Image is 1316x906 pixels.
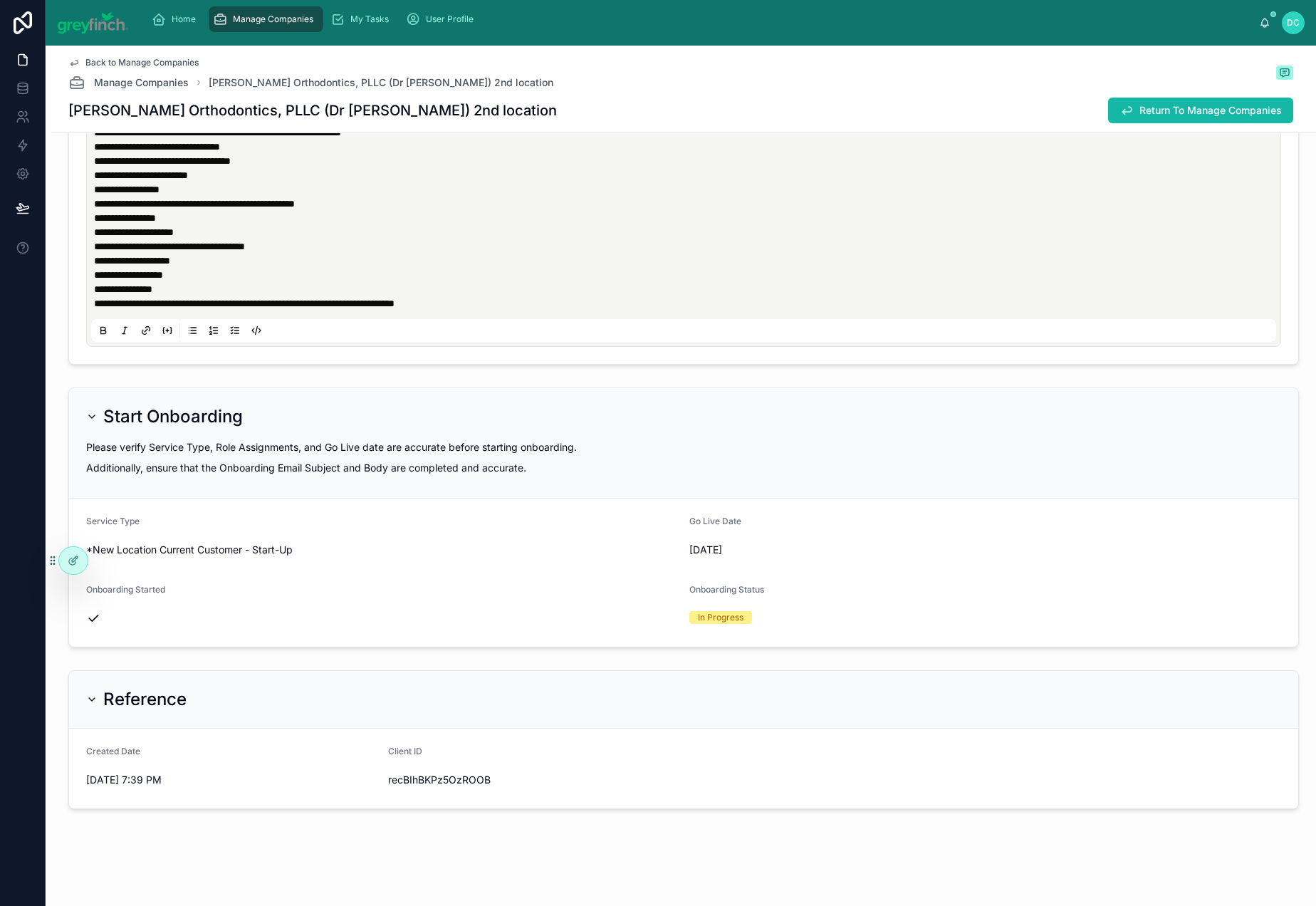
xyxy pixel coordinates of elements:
[172,14,196,25] span: Home
[1139,103,1282,118] span: Return To Manage Companies
[388,773,679,787] span: recBIhBKPz5OzROOB
[86,746,140,756] span: Created Date
[86,460,1281,475] p: Additionally, ensure that the Onboarding Email Subject and Body are completed and accurate.
[209,6,323,32] a: Manage Companies
[86,773,377,787] span: [DATE] 7:39 PM
[68,74,189,91] a: Manage Companies
[103,688,187,711] h2: Reference
[689,516,741,526] span: Go Live Date
[388,746,422,756] span: Client ID
[1287,17,1300,28] span: DC
[233,14,313,25] span: Manage Companies
[698,611,743,624] div: In Progress
[86,439,1281,454] p: Please verify Service Type, Role Assignments, and Go Live date are accurate before starting onboa...
[57,11,129,34] img: App logo
[68,57,199,68] a: Back to Manage Companies
[86,584,165,595] span: Onboarding Started
[86,516,140,526] span: Service Type
[140,4,1260,35] div: scrollable content
[103,405,243,428] h2: Start Onboarding
[85,57,199,68] span: Back to Manage Companies
[689,584,764,595] span: Onboarding Status
[402,6,484,32] a: User Profile
[326,6,399,32] a: My Tasks
[86,543,293,557] span: *New Location Current Customer - Start-Up
[426,14,474,25] span: User Profile
[350,14,389,25] span: My Tasks
[147,6,206,32] a: Home
[1108,98,1293,123] button: Return To Manage Companies
[68,100,557,120] h1: [PERSON_NAME] Orthodontics, PLLC (Dr [PERSON_NAME]) 2nd location
[689,543,1281,557] span: [DATE]
[94,75,189,90] span: Manage Companies
[209,75,553,90] a: [PERSON_NAME] Orthodontics, PLLC (Dr [PERSON_NAME]) 2nd location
